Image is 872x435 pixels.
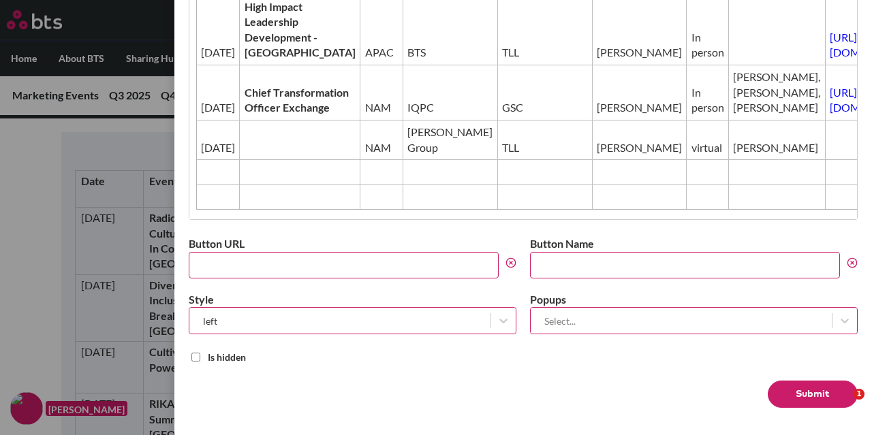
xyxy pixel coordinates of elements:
span: BTS [407,45,493,60]
span: virtual [691,140,724,155]
span: [DATE] [201,45,235,60]
span: 1 [854,389,865,400]
span: [PERSON_NAME] [597,140,682,155]
span: IQPC [407,100,493,115]
span: TLL [502,140,587,155]
button: Submit [768,381,858,408]
span: In person [691,85,724,116]
span: [PERSON_NAME] [597,100,682,115]
strong: Chief Transformation Officer Exchange [245,86,349,114]
span: [DATE] [201,140,235,155]
span: [PERSON_NAME], [PERSON_NAME], [PERSON_NAME] [733,69,820,115]
span: [PERSON_NAME] [597,45,682,60]
span: NAM [365,140,399,155]
label: Popups [530,292,858,307]
span: TLL [502,45,587,60]
span: NAM [365,100,399,115]
span: In person [691,30,724,61]
label: Style [189,292,516,307]
label: Button Name [530,236,858,251]
label: Is hidden [208,351,246,364]
label: Button URL [189,236,516,251]
span: [PERSON_NAME] Group [407,125,493,155]
span: [PERSON_NAME] [733,140,820,155]
span: [DATE] [201,100,235,115]
iframe: Intercom live chat [826,389,858,421]
span: APAC [365,45,399,60]
span: GSC [502,100,587,115]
